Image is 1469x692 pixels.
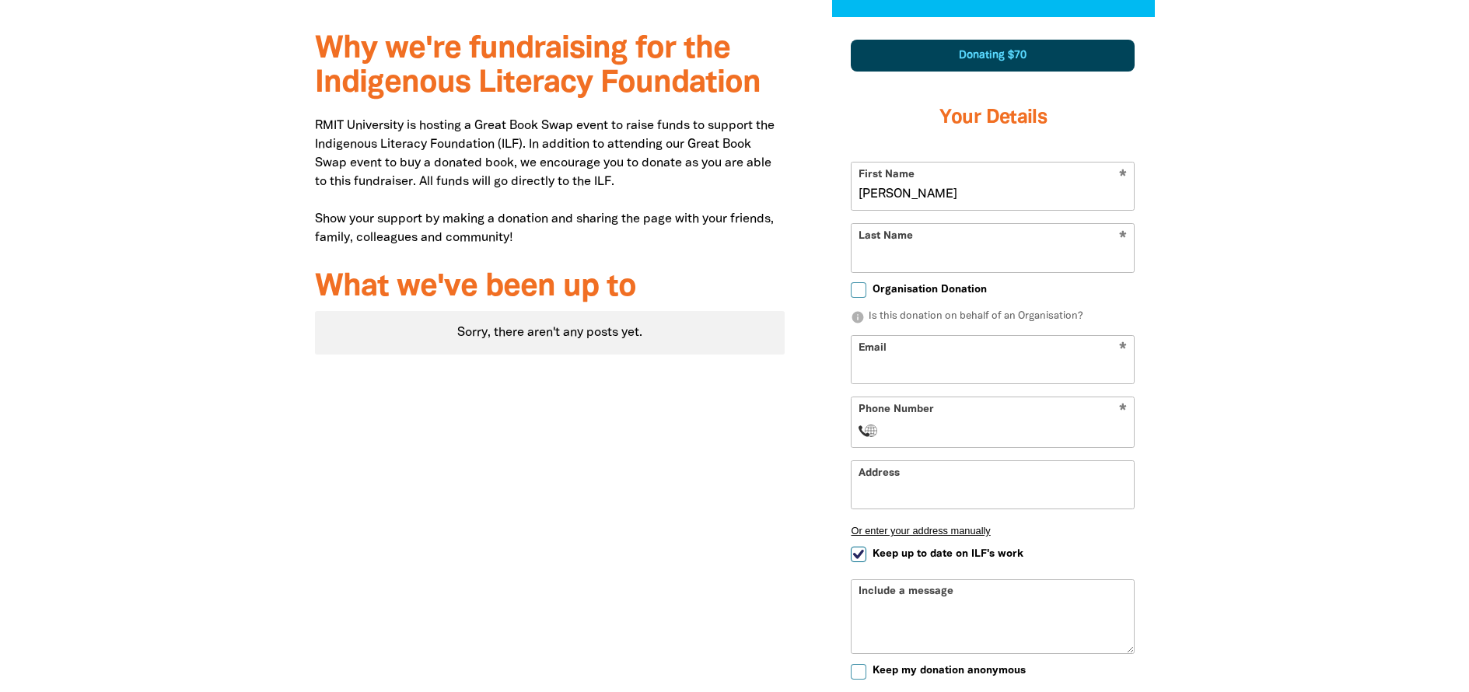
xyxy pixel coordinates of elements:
[851,525,1135,536] button: Or enter your address manually
[315,117,785,247] p: RMIT University is hosting a Great Book Swap event to raise funds to support the Indigenous Liter...
[851,547,866,562] input: Keep up to date on ILF's work
[851,310,865,324] i: info
[315,311,785,355] div: Paginated content
[851,40,1135,72] div: Donating $70
[873,282,987,297] span: Organisation Donation
[873,663,1026,678] span: Keep my donation anonymous
[851,309,1135,325] p: Is this donation on behalf of an Organisation?
[1119,404,1127,418] i: Required
[315,311,785,355] div: Sorry, there aren't any posts yet.
[873,547,1023,561] span: Keep up to date on ILF's work
[851,87,1135,149] h3: Your Details
[851,664,866,680] input: Keep my donation anonymous
[315,271,785,305] h3: What we've been up to
[851,282,866,298] input: Organisation Donation
[315,35,761,98] span: Why we're fundraising for the Indigenous Literacy Foundation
